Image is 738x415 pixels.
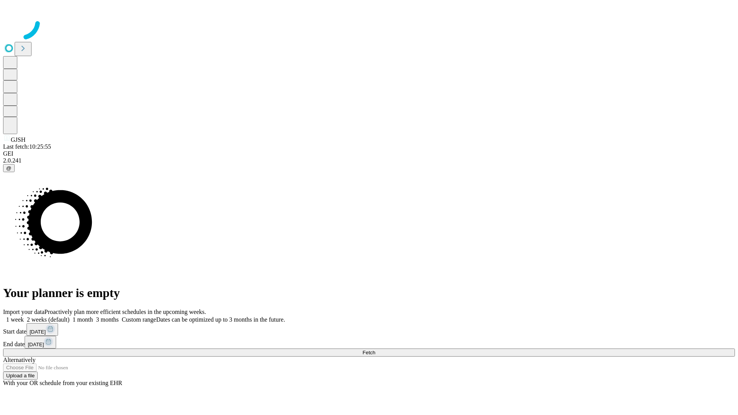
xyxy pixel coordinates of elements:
[3,323,735,336] div: Start date
[27,316,70,323] span: 2 weeks (default)
[3,150,735,157] div: GEI
[30,329,46,335] span: [DATE]
[11,136,25,143] span: GJSH
[3,309,45,315] span: Import your data
[122,316,156,323] span: Custom range
[3,157,735,164] div: 2.0.241
[6,316,24,323] span: 1 week
[25,336,56,349] button: [DATE]
[362,350,375,355] span: Fetch
[96,316,119,323] span: 3 months
[3,143,51,150] span: Last fetch: 10:25:55
[27,323,58,336] button: [DATE]
[45,309,206,315] span: Proactively plan more efficient schedules in the upcoming weeks.
[3,286,735,300] h1: Your planner is empty
[156,316,285,323] span: Dates can be optimized up to 3 months in the future.
[3,164,15,172] button: @
[3,336,735,349] div: End date
[28,342,44,347] span: [DATE]
[3,380,122,386] span: With your OR schedule from your existing EHR
[6,165,12,171] span: @
[3,372,38,380] button: Upload a file
[3,349,735,357] button: Fetch
[3,357,35,363] span: Alternatively
[73,316,93,323] span: 1 month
